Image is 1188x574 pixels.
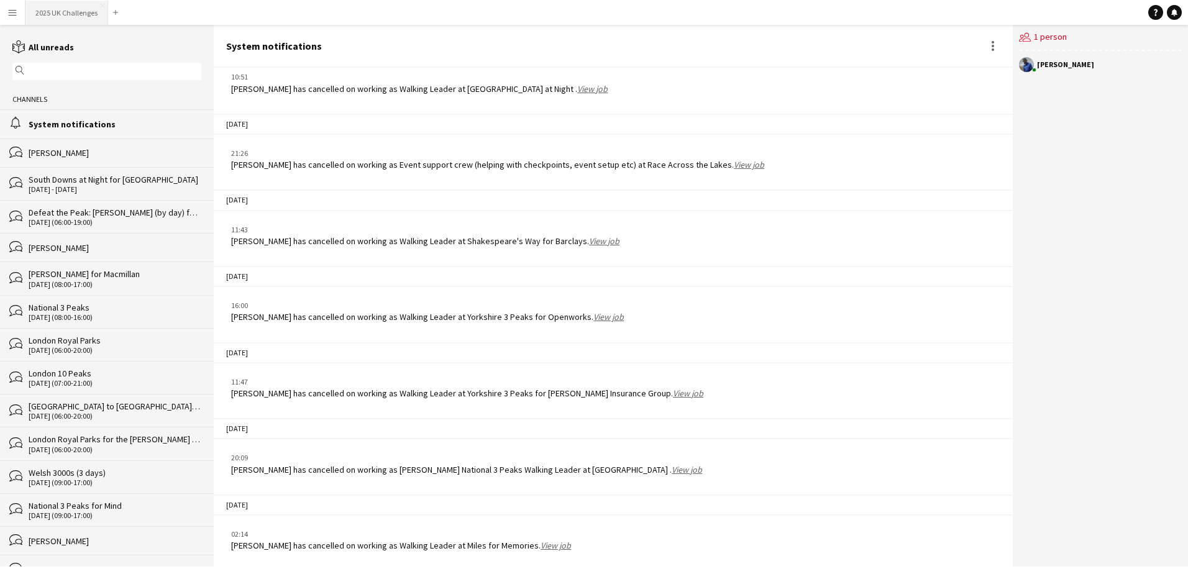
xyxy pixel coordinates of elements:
[1019,25,1182,51] div: 1 person
[29,368,201,379] div: London 10 Peaks
[1037,61,1094,68] div: [PERSON_NAME]
[29,500,201,511] div: National 3 Peaks for Mind
[231,71,608,83] div: 10:51
[29,445,201,454] div: [DATE] (06:00-20:00)
[29,147,201,158] div: [PERSON_NAME]
[231,159,764,170] div: [PERSON_NAME] has cancelled on working as Event support crew (helping with checkpoints, event set...
[29,467,201,478] div: Welsh 3000s (3 days)
[29,185,201,194] div: [DATE] - [DATE]
[29,119,201,130] div: System notifications
[29,313,201,322] div: [DATE] (08:00-16:00)
[226,40,322,52] div: System notifications
[29,207,201,218] div: Defeat the Peak: [PERSON_NAME] (by day) for Macmillan
[29,412,201,421] div: [DATE] (06:00-20:00)
[214,189,1013,211] div: [DATE]
[231,148,764,159] div: 21:26
[29,335,201,346] div: London Royal Parks
[29,535,201,547] div: [PERSON_NAME]
[231,540,571,551] div: [PERSON_NAME] has cancelled on working as Walking Leader at Miles for Memories.
[29,401,201,412] div: [GEOGRAPHIC_DATA] to [GEOGRAPHIC_DATA] for Capital One
[231,224,619,235] div: 11:43
[29,434,201,445] div: London Royal Parks for the [PERSON_NAME] Trust
[231,529,571,540] div: 02:14
[25,1,108,25] button: 2025 UK Challenges
[29,218,201,227] div: [DATE] (06:00-19:00)
[734,159,764,170] a: View job
[29,346,201,355] div: [DATE] (06:00-20:00)
[577,83,608,94] a: View job
[29,511,201,520] div: [DATE] (09:00-17:00)
[231,452,702,463] div: 20:09
[29,379,201,388] div: [DATE] (07:00-21:00)
[231,300,624,311] div: 16:00
[593,311,624,322] a: View job
[672,464,702,475] a: View job
[29,268,201,280] div: [PERSON_NAME] for Macmillan
[541,540,571,551] a: View job
[231,83,608,94] div: [PERSON_NAME] has cancelled on working as Walking Leader at [GEOGRAPHIC_DATA] at Night .
[29,242,201,253] div: [PERSON_NAME]
[214,342,1013,363] div: [DATE]
[214,266,1013,287] div: [DATE]
[231,388,703,399] div: [PERSON_NAME] has cancelled on working as Walking Leader at Yorkshire 3 Peaks for [PERSON_NAME] I...
[29,302,201,313] div: National 3 Peaks
[589,235,619,247] a: View job
[231,464,702,475] div: [PERSON_NAME] has cancelled on working as [PERSON_NAME] National 3 Peaks Walking Leader at [GEOGR...
[231,235,619,247] div: [PERSON_NAME] has cancelled on working as Walking Leader at Shakespeare's Way for Barclays.
[29,280,201,289] div: [DATE] (08:00-17:00)
[231,311,624,322] div: [PERSON_NAME] has cancelled on working as Walking Leader at Yorkshire 3 Peaks for Openworks.
[214,418,1013,439] div: [DATE]
[214,494,1013,516] div: [DATE]
[214,114,1013,135] div: [DATE]
[29,174,201,185] div: South Downs at Night for [GEOGRAPHIC_DATA]
[29,478,201,487] div: [DATE] (09:00-17:00)
[231,376,703,388] div: 11:47
[12,42,74,53] a: All unreads
[673,388,703,399] a: View job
